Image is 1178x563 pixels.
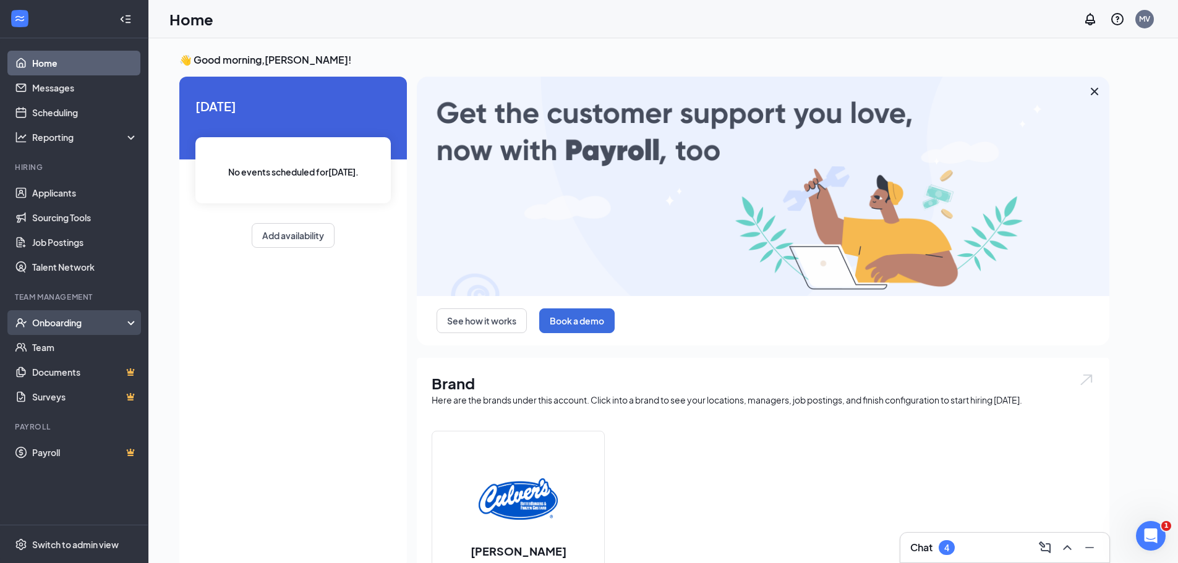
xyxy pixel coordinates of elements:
button: ChevronUp [1057,538,1077,557]
button: ComposeMessage [1035,538,1055,557]
svg: QuestionInfo [1110,12,1125,27]
div: Team Management [15,292,135,302]
div: Onboarding [32,316,127,329]
svg: Settings [15,538,27,551]
svg: UserCheck [15,316,27,329]
span: 1 [1161,521,1171,531]
img: payroll-large.gif [417,77,1109,296]
button: See how it works [437,308,527,333]
div: MV [1139,14,1150,24]
iframe: Intercom live chat [1136,521,1166,551]
h1: Home [169,9,213,30]
a: Home [32,51,138,75]
svg: WorkstreamLogo [14,12,26,25]
button: Book a demo [539,308,615,333]
h1: Brand [432,373,1095,394]
h2: [PERSON_NAME] [458,543,579,559]
svg: Collapse [119,13,132,25]
svg: Cross [1087,84,1102,99]
div: 4 [944,543,949,553]
img: open.6027fd2a22e1237b5b06.svg [1078,373,1095,387]
div: Here are the brands under this account. Click into a brand to see your locations, managers, job p... [432,394,1095,406]
a: Team [32,335,138,360]
a: Messages [32,75,138,100]
svg: Analysis [15,131,27,143]
a: Sourcing Tools [32,205,138,230]
svg: Notifications [1083,12,1098,27]
div: Reporting [32,131,139,143]
div: Hiring [15,162,135,172]
span: No events scheduled for [DATE] . [228,165,359,179]
a: DocumentsCrown [32,360,138,384]
h3: Chat [910,541,933,554]
svg: ChevronUp [1060,540,1075,555]
button: Add availability [252,223,335,248]
a: Job Postings [32,230,138,255]
h3: 👋 Good morning, [PERSON_NAME] ! [179,53,1109,67]
img: Culver's [479,459,558,538]
a: Talent Network [32,255,138,279]
div: Switch to admin view [32,538,119,551]
a: Scheduling [32,100,138,125]
a: SurveysCrown [32,384,138,409]
svg: ComposeMessage [1038,540,1052,555]
a: Applicants [32,180,138,205]
span: [DATE] [195,96,391,116]
a: PayrollCrown [32,440,138,465]
svg: Minimize [1082,540,1097,555]
button: Minimize [1080,538,1099,557]
div: Payroll [15,421,135,432]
